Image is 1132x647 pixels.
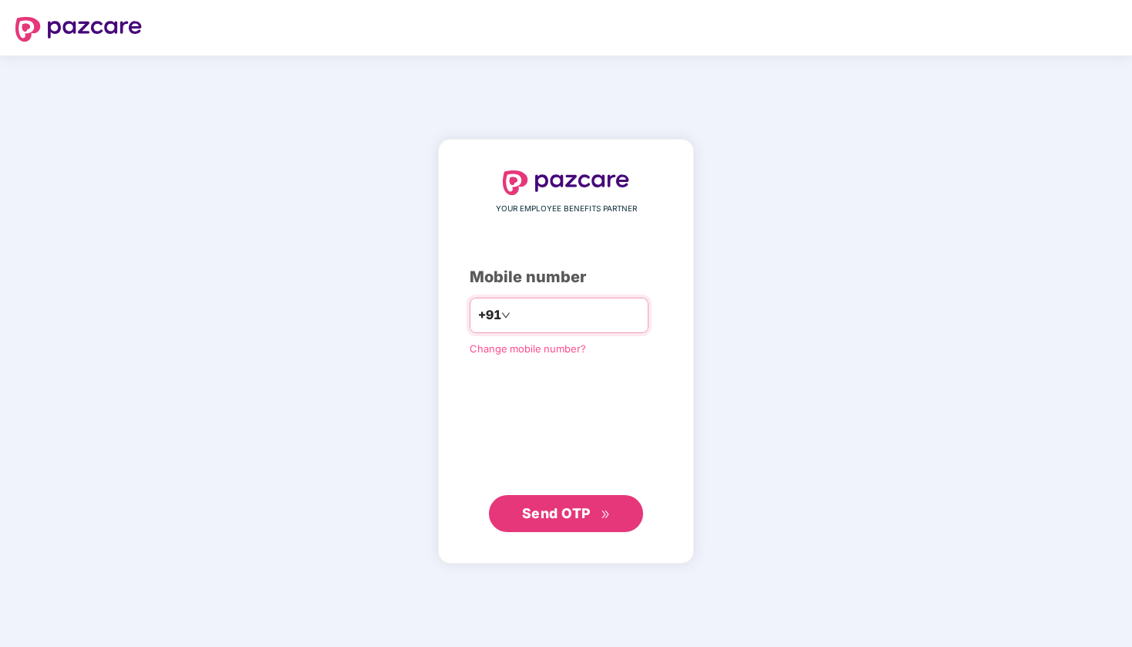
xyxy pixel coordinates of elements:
a: Change mobile number? [470,342,586,355]
img: logo [503,170,629,195]
span: down [501,311,510,320]
img: logo [15,17,142,42]
span: double-right [601,510,611,520]
button: Send OTPdouble-right [489,495,643,532]
span: Send OTP [522,505,591,521]
span: +91 [478,305,501,325]
span: YOUR EMPLOYEE BENEFITS PARTNER [496,203,637,215]
div: Mobile number [470,265,662,289]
